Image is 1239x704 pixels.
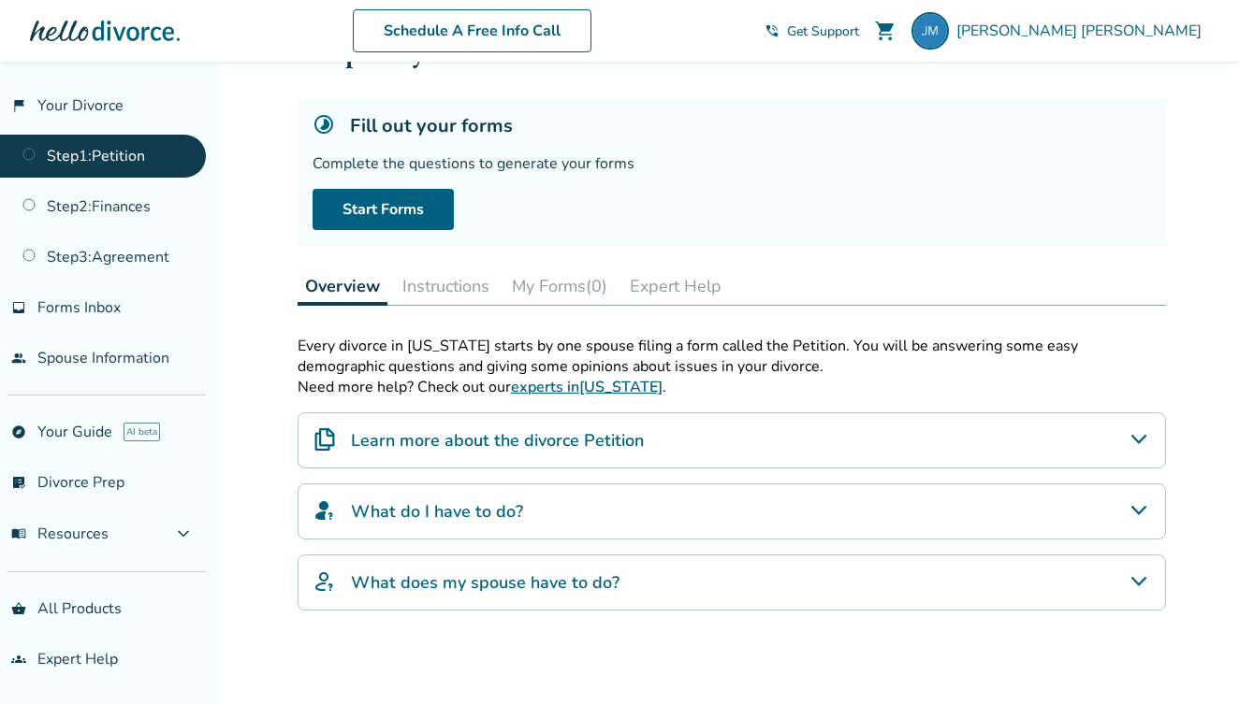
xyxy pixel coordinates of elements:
[313,428,336,451] img: Learn more about the divorce Petition
[298,377,1166,397] p: Need more help? Check out our .
[350,113,513,138] h5: Fill out your forms
[1145,614,1239,704] iframe: Chat Widget
[11,475,26,490] span: list_alt_check
[11,601,26,616] span: shopping_basket
[351,428,644,453] h4: Learn more about the divorce Petition
[313,153,1151,174] div: Complete the questions to generate your forms
[37,297,121,318] span: Forms Inbox
[11,351,26,366] span: people
[313,189,454,230] a: Start Forms
[874,20,896,42] span: shopping_cart
[11,424,26,439] span: explore
[765,23,780,38] span: phone_in_talk
[956,21,1209,41] span: [PERSON_NAME] [PERSON_NAME]
[298,483,1166,539] div: What do I have to do?
[11,524,109,544] span: Resources
[351,570,619,595] h4: What does my spouse have to do?
[353,9,591,52] a: Schedule A Free Info Call
[124,423,160,441] span: AI beta
[11,98,26,113] span: flag_2
[298,554,1166,611] div: What does my spouse have to do?
[395,267,497,305] button: Instructions
[511,377,663,397] a: experts in[US_STATE]
[11,652,26,667] span: groups
[504,267,615,305] button: My Forms(0)
[351,499,523,524] h4: What do I have to do?
[298,267,387,306] button: Overview
[298,336,1166,377] p: Every divorce in [US_STATE] starts by one spouse filing a form called the Petition. You will be a...
[313,570,336,593] img: What does my spouse have to do?
[172,523,195,545] span: expand_more
[765,22,859,40] a: phone_in_talkGet Support
[622,267,729,305] button: Expert Help
[911,12,949,50] img: georgemendoza07@gmail.com
[313,499,336,522] img: What do I have to do?
[11,300,26,315] span: inbox
[298,412,1166,468] div: Learn more about the divorce Petition
[787,22,859,40] span: Get Support
[11,526,26,541] span: menu_book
